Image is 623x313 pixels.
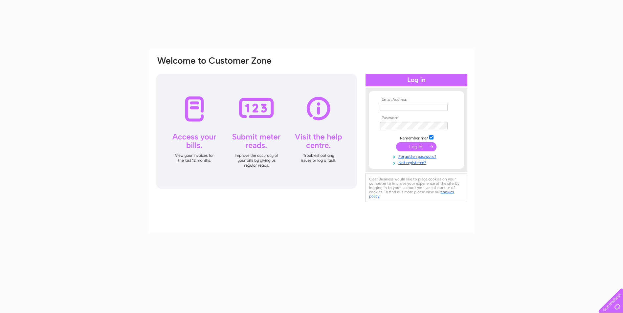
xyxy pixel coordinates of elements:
[366,174,467,202] div: Clear Business would like to place cookies on your computer to improve your experience of the sit...
[378,134,455,141] td: Remember me?
[378,97,455,102] th: Email Address:
[396,142,436,151] input: Submit
[380,159,455,165] a: Not registered?
[380,153,455,159] a: Forgotten password?
[378,116,455,120] th: Password:
[369,190,454,198] a: cookies policy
